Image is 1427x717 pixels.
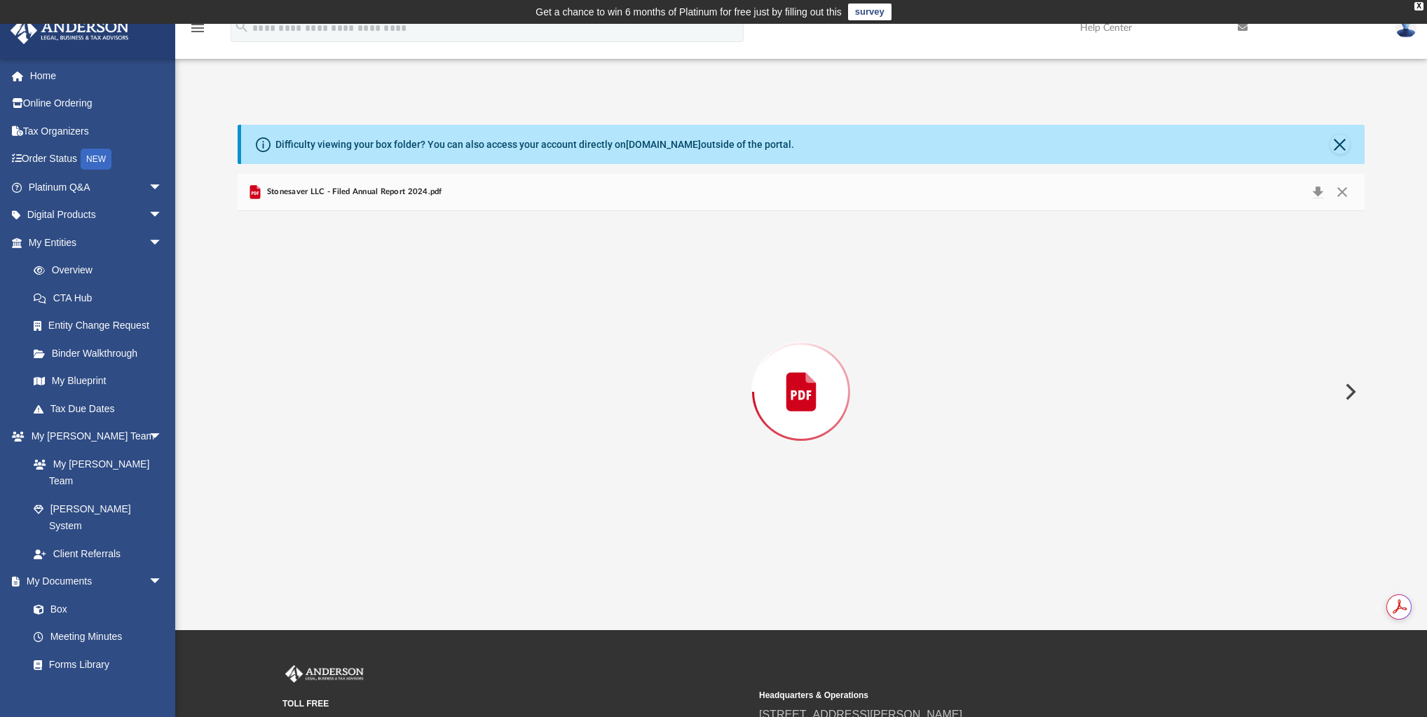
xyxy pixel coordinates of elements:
[1330,135,1350,154] button: Close
[1414,2,1423,11] div: close
[20,284,184,312] a: CTA Hub
[81,149,111,170] div: NEW
[1395,18,1416,38] img: User Pic
[10,145,184,174] a: Order StatusNEW
[10,62,184,90] a: Home
[149,423,177,451] span: arrow_drop_down
[189,27,206,36] a: menu
[238,174,1364,573] div: Preview
[20,395,184,423] a: Tax Due Dates
[20,257,184,285] a: Overview
[20,339,184,367] a: Binder Walkthrough
[10,568,177,596] a: My Documentsarrow_drop_down
[282,665,367,683] img: Anderson Advisors Platinum Portal
[20,540,177,568] a: Client Referrals
[149,173,177,202] span: arrow_drop_down
[1305,182,1330,202] button: Download
[6,17,133,44] img: Anderson Advisors Platinum Portal
[264,186,442,198] span: Stonesaver LLC - Filed Annual Report 2024.pdf
[10,423,177,451] a: My [PERSON_NAME] Teamarrow_drop_down
[20,595,170,623] a: Box
[149,568,177,596] span: arrow_drop_down
[10,173,184,201] a: Platinum Q&Aarrow_drop_down
[759,689,1226,702] small: Headquarters & Operations
[282,697,749,710] small: TOLL FREE
[626,139,701,150] a: [DOMAIN_NAME]
[189,20,206,36] i: menu
[20,650,170,678] a: Forms Library
[20,623,177,651] a: Meeting Minutes
[1330,182,1355,202] button: Close
[1334,372,1365,411] button: Next File
[10,90,184,118] a: Online Ordering
[20,495,177,540] a: [PERSON_NAME] System
[10,117,184,145] a: Tax Organizers
[10,228,184,257] a: My Entitiesarrow_drop_down
[20,312,184,340] a: Entity Change Request
[10,201,184,229] a: Digital Productsarrow_drop_down
[20,367,177,395] a: My Blueprint
[20,450,170,495] a: My [PERSON_NAME] Team
[535,4,842,20] div: Get a chance to win 6 months of Platinum for free just by filling out this
[149,201,177,230] span: arrow_drop_down
[234,19,250,34] i: search
[848,4,892,20] a: survey
[275,137,794,152] div: Difficulty viewing your box folder? You can also access your account directly on outside of the p...
[149,228,177,257] span: arrow_drop_down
